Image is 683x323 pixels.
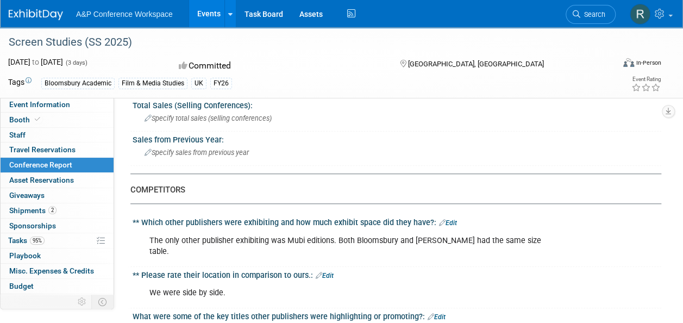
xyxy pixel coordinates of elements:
span: Asset Reservations [9,176,74,184]
span: Budget [9,282,34,290]
div: Total Sales (Selling Conferences): [133,97,661,111]
div: Event Rating [631,77,661,82]
div: Bloomsbury Academic [41,78,115,89]
div: UK [191,78,206,89]
span: Conference Report [9,160,72,169]
div: Committed [176,57,383,76]
span: [GEOGRAPHIC_DATA], [GEOGRAPHIC_DATA] [408,60,544,68]
span: Specify sales from previous year [145,148,249,157]
a: Event Information [1,97,114,112]
img: Format-Inperson.png [623,58,634,67]
a: Edit [316,272,334,279]
div: FY26 [210,78,232,89]
td: Tags [8,77,32,89]
a: Staff [1,128,114,142]
span: [DATE] [DATE] [8,58,63,66]
span: Playbook [9,251,41,260]
span: Shipments [9,206,57,215]
td: Toggle Event Tabs [92,295,114,309]
span: Staff [9,131,26,139]
a: Search [566,5,616,24]
img: ExhibitDay [9,9,63,20]
div: In-Person [636,59,661,67]
span: Misc. Expenses & Credits [9,266,94,275]
span: Travel Reservations [9,145,76,154]
a: Edit [428,313,446,321]
a: Budget [1,279,114,294]
span: to [30,58,41,66]
span: Booth [9,115,42,124]
a: Conference Report [1,158,114,172]
div: The only other publisher exhibiting was Mubi editions. Both Bloomsbury and [PERSON_NAME] had the ... [142,230,556,263]
span: 95% [30,237,45,245]
span: 2 [48,206,57,214]
i: Booth reservation complete [35,116,40,122]
span: Sponsorships [9,221,56,230]
div: ** Which other publishers were exhibiting and how much exhibit space did they have?: [133,214,661,228]
span: A&P Conference Workspace [76,10,173,18]
span: (3 days) [65,59,87,66]
div: COMPETITORS [130,184,653,196]
div: ** Please rate their location in comparison to ours.: [133,267,661,281]
a: Misc. Expenses & Credits [1,264,114,278]
a: Edit [439,219,457,227]
a: Giveaways [1,188,114,203]
span: Tasks [8,236,45,245]
div: What were some of the key titles other publishers were highlighting or promoting?: [133,308,661,322]
div: Screen Studies (SS 2025) [5,33,605,52]
span: Event Information [9,100,70,109]
span: Giveaways [9,191,45,200]
a: Tasks95% [1,233,114,248]
span: Specify total sales (selling conferences) [145,114,272,122]
div: Film & Media Studies [118,78,187,89]
td: Personalize Event Tab Strip [73,295,92,309]
div: Event Format [566,57,661,73]
a: Travel Reservations [1,142,114,157]
a: Sponsorships [1,219,114,233]
img: Rebecca Barden [630,4,650,24]
span: Search [580,10,605,18]
div: Sales from Previous Year: [133,132,661,145]
a: Playbook [1,249,114,263]
a: Asset Reservations [1,173,114,188]
a: Booth [1,113,114,127]
div: We were side by side. [142,282,556,304]
a: Shipments2 [1,203,114,218]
